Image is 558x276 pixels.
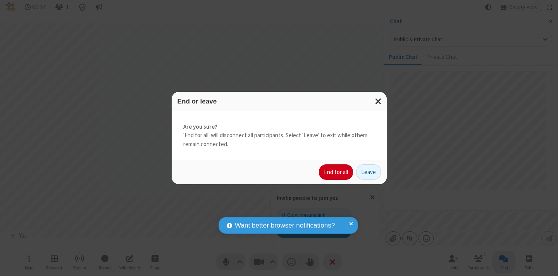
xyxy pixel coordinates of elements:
[235,221,335,231] span: Want better browser notifications?
[172,111,387,160] div: 'End for all' will disconnect all participants. Select 'Leave' to exit while others remain connec...
[319,164,353,180] button: End for all
[183,122,375,131] strong: Are you sure?
[177,98,381,105] h3: End or leave
[370,92,387,111] button: Close modal
[356,164,381,180] button: Leave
